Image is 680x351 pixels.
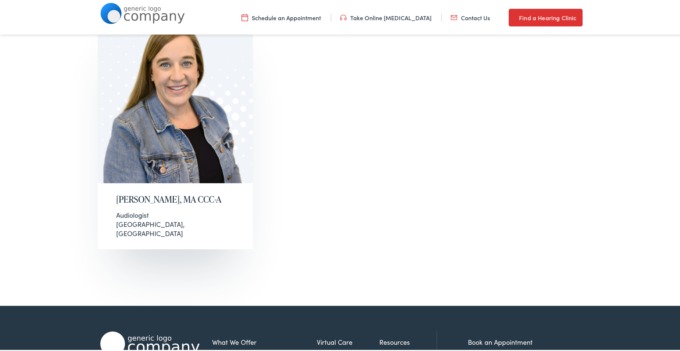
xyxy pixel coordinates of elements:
[116,209,235,237] div: [GEOGRAPHIC_DATA], [GEOGRAPHIC_DATA]
[212,336,317,345] a: What We Offer
[98,11,253,247] a: [PERSON_NAME], MA CCC-A Audiologist[GEOGRAPHIC_DATA], [GEOGRAPHIC_DATA]
[468,336,533,345] a: Book an Appointment
[379,336,437,345] a: Resources
[340,12,347,20] img: utility icon
[509,12,515,21] img: utility icon
[241,12,248,20] img: utility icon
[116,209,235,218] div: Audiologist
[317,336,379,345] a: Virtual Care
[509,7,582,25] a: Find a Hearing Clinic
[451,12,457,20] img: utility icon
[340,12,432,20] a: Take Online [MEDICAL_DATA]
[116,193,235,203] h2: [PERSON_NAME], MA CCC-A
[241,12,321,20] a: Schedule an Appointment
[451,12,490,20] a: Contact Us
